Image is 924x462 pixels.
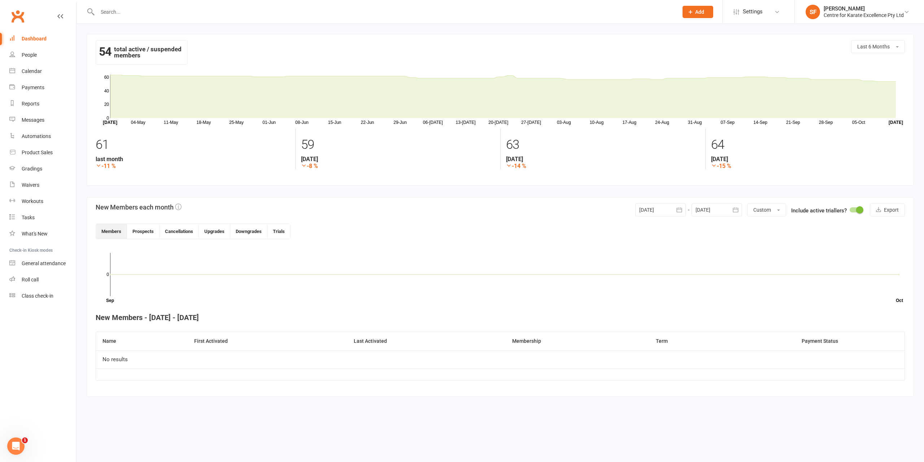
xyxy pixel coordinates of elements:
a: What's New [9,226,76,242]
button: go back [5,3,18,17]
div: Toby says… [6,78,139,155]
iframe: Intercom live chat [7,437,25,455]
div: Gradings [22,166,42,172]
div: Tasks [22,215,35,220]
th: Membership [506,332,649,350]
div: To edit martial arts styles, go to and you'll see the different Styles & Ranks you've set up prev... [12,82,133,111]
button: Upload attachment [11,236,17,242]
button: Send a message… [124,234,135,245]
button: Export [870,203,905,216]
h3: New Members each month [96,203,182,211]
div: Is that what you were looking for? [12,159,97,167]
img: Profile image for Toby [21,4,32,16]
div: Roll call [22,277,39,282]
a: Dashboard [9,31,76,47]
a: Source reference 2469543: [114,22,119,28]
strong: last month [96,156,290,163]
div: For contact form colors specifically, you can change the main color by going to → → . [12,9,133,30]
th: Term [649,332,735,350]
a: Product Sales [9,144,76,161]
div: Close [127,3,140,16]
label: Include active triallers? [791,206,847,215]
div: Stephen says… [6,57,139,78]
th: Last Activated [347,332,506,350]
td: No results [96,350,905,368]
b: + Add style [12,115,124,128]
button: Cancellations [160,224,199,239]
button: Home [113,3,127,17]
b: Website [39,23,62,29]
button: Gif picker [34,236,40,242]
div: yes, thank you [96,181,133,188]
strong: [DATE] [711,156,905,163]
div: [PERSON_NAME] [824,5,904,12]
div: People [22,52,37,58]
div: Class check-in [22,293,53,299]
span: Settings [743,4,763,20]
th: Name [96,332,188,350]
h4: New Members - [DATE] - [DATE] [96,314,905,321]
div: To set up a new style, select then . On the New Style page, you can set the name for each belt, a... [12,115,133,150]
div: Automations [22,133,51,139]
button: Start recording [46,236,52,242]
div: total active / suspended members [96,40,188,65]
span: 1 [22,437,28,443]
a: Source reference 143722: [42,121,47,126]
div: Was that helpful? [12,39,56,47]
a: Workouts [9,193,76,210]
strong: -15 % [711,163,905,169]
div: To edit martial arts styles, go toGradingsand you'll see the different Styles & Ranks you've set ... [6,78,139,154]
div: Toby says… [6,198,139,244]
div: 63 [506,134,700,156]
div: yes, thank you [90,176,139,192]
div: What's New [22,231,48,237]
div: SF [806,5,820,19]
th: First Activated [188,332,348,350]
div: General attendance [22,260,66,266]
button: Members [96,224,127,239]
strong: [DATE] [506,156,700,163]
strong: [DATE] [301,156,495,163]
div: Is that what you were looking for? [6,155,103,171]
div: 59 [301,134,495,156]
div: sorry I meant martial arts styles [52,61,133,68]
button: Add [683,6,713,18]
a: Class kiosk mode [9,288,76,304]
b: Gradings [92,83,117,88]
a: Roll call [9,272,76,288]
strong: 54 [99,46,111,57]
textarea: Message… [6,221,138,234]
a: General attendance kiosk mode [9,255,76,272]
button: Custom [747,203,786,216]
div: Workouts [22,198,43,204]
div: Toby says… [6,35,139,57]
p: The team can also help [35,9,90,16]
div: Payments [22,85,44,90]
span: Last 6 Months [857,44,890,49]
div: Waivers [22,182,39,188]
button: Trials [267,224,290,239]
b: Admin [17,23,35,29]
div: Centre for Karate Excellence Pty Ltd [824,12,904,18]
div: 64 [711,134,905,156]
div: Stephen says… [6,176,139,198]
a: Automations [9,128,76,144]
button: Upgrades [199,224,230,239]
span: Add [695,9,704,15]
b: Gradings [83,115,109,121]
a: Waivers [9,177,76,193]
div: Calendar [22,68,42,74]
div: Product Sales [22,150,53,155]
div: Was that helpful? [6,35,61,51]
div: Messages [22,117,44,123]
a: Messages [9,112,76,128]
div: Reports [22,101,39,107]
strong: -11 % [96,163,290,169]
input: Search... [95,7,673,17]
div: Great! Let me know if you have any other questions or need further assistance. [12,202,113,224]
a: Tasks [9,210,76,226]
button: Downgrades [230,224,267,239]
a: Gradings [9,161,76,177]
div: sorry I meant martial arts styles [46,57,139,73]
span: Custom [753,207,771,213]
